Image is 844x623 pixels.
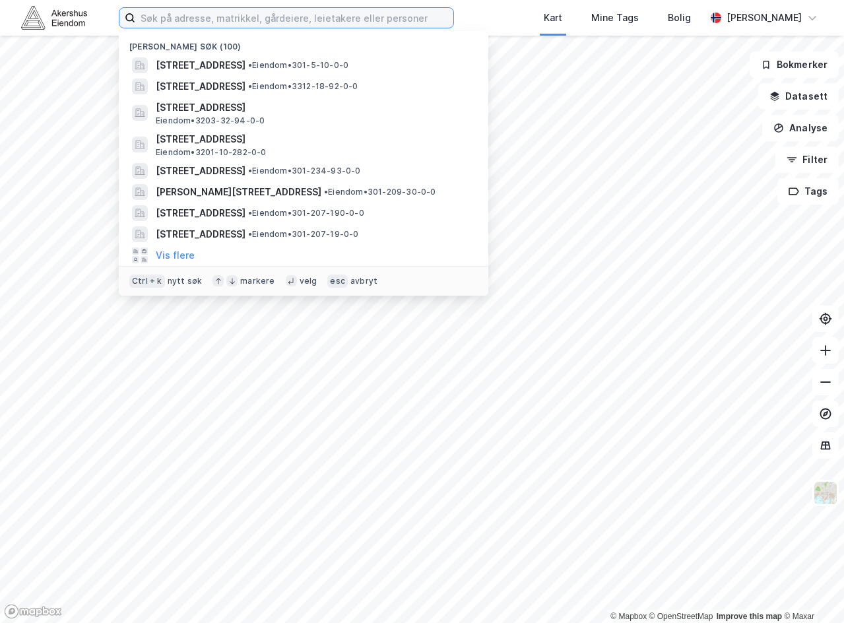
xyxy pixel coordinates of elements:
[350,276,377,286] div: avbryt
[324,187,328,197] span: •
[156,115,265,126] span: Eiendom • 3203-32-94-0-0
[156,205,245,221] span: [STREET_ADDRESS]
[778,560,844,623] div: Kontrollprogram for chat
[156,226,245,242] span: [STREET_ADDRESS]
[778,560,844,623] iframe: Chat Widget
[119,31,488,55] div: [PERSON_NAME] søk (100)
[544,10,562,26] div: Kart
[248,60,348,71] span: Eiendom • 301-5-10-0-0
[135,8,453,28] input: Søk på adresse, matrikkel, gårdeiere, leietakere eller personer
[248,208,364,218] span: Eiendom • 301-207-190-0-0
[156,57,245,73] span: [STREET_ADDRESS]
[727,10,802,26] div: [PERSON_NAME]
[240,276,275,286] div: markere
[591,10,639,26] div: Mine Tags
[324,187,436,197] span: Eiendom • 301-209-30-0-0
[248,166,252,176] span: •
[21,6,87,29] img: akershus-eiendom-logo.9091f326c980b4bce74ccdd9f866810c.svg
[156,131,472,147] span: [STREET_ADDRESS]
[156,247,195,263] button: Vis flere
[156,184,321,200] span: [PERSON_NAME][STREET_ADDRESS]
[129,275,165,288] div: Ctrl + k
[156,163,245,179] span: [STREET_ADDRESS]
[156,147,267,158] span: Eiendom • 3201-10-282-0-0
[248,229,252,239] span: •
[248,208,252,218] span: •
[248,81,358,92] span: Eiendom • 3312-18-92-0-0
[168,276,203,286] div: nytt søk
[327,275,348,288] div: esc
[300,276,317,286] div: velg
[248,229,359,240] span: Eiendom • 301-207-19-0-0
[668,10,691,26] div: Bolig
[248,81,252,91] span: •
[156,100,472,115] span: [STREET_ADDRESS]
[248,60,252,70] span: •
[156,79,245,94] span: [STREET_ADDRESS]
[248,166,361,176] span: Eiendom • 301-234-93-0-0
